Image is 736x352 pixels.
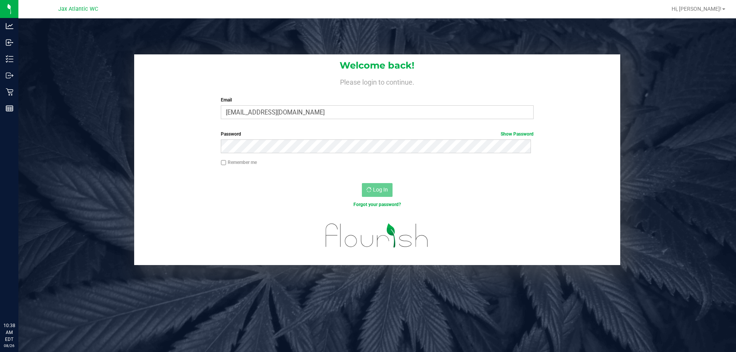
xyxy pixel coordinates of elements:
[6,72,13,79] inline-svg: Outbound
[6,22,13,30] inline-svg: Analytics
[501,131,534,137] a: Show Password
[3,322,15,343] p: 10:38 AM EDT
[6,88,13,96] inline-svg: Retail
[362,183,393,197] button: Log In
[221,160,226,165] input: Remember me
[353,202,401,207] a: Forgot your password?
[134,61,620,70] h1: Welcome back!
[221,159,257,166] label: Remember me
[3,343,15,349] p: 08/26
[316,216,438,255] img: flourish_logo.svg
[6,55,13,63] inline-svg: Inventory
[58,6,98,12] span: Jax Atlantic WC
[6,39,13,46] inline-svg: Inbound
[373,187,388,193] span: Log In
[221,97,533,103] label: Email
[8,291,31,314] iframe: Resource center
[672,6,721,12] span: Hi, [PERSON_NAME]!
[221,131,241,137] span: Password
[6,105,13,112] inline-svg: Reports
[134,77,620,86] h4: Please login to continue.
